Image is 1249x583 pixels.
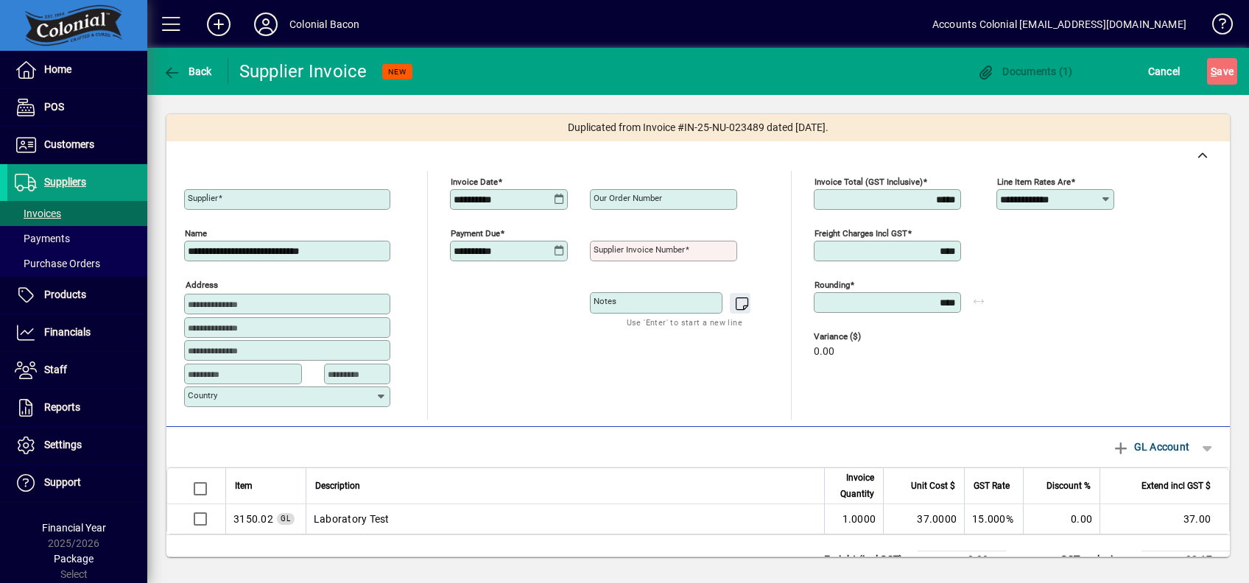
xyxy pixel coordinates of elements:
td: 37.0000 [883,504,964,534]
span: Description [315,478,360,494]
mat-label: Notes [594,296,616,306]
a: Knowledge Base [1201,3,1231,51]
button: Back [159,58,216,85]
span: Discount % [1046,478,1091,494]
mat-label: Our order number [594,193,662,203]
a: Payments [7,226,147,251]
td: 1.0000 [824,504,883,534]
span: Back [163,66,212,77]
span: Payments [15,233,70,244]
mat-label: Supplier invoice number [594,244,685,255]
mat-label: Rounding [815,280,850,290]
a: Products [7,277,147,314]
span: Package [54,553,94,565]
a: Reports [7,389,147,426]
mat-label: Country [188,390,217,400]
span: Settings [44,439,82,451]
span: GST Rate [974,478,1010,494]
span: Invoices [15,208,61,219]
a: Home [7,52,147,88]
span: Laboratory Test [233,512,273,526]
span: GL [281,515,291,523]
td: Freight (incl GST) [817,551,918,568]
a: Settings [7,427,147,464]
mat-label: Name [185,228,207,239]
td: 37.00 [1100,504,1229,534]
span: Products [44,289,86,300]
mat-label: Invoice Total (GST inclusive) [815,177,923,187]
span: Documents (1) [977,66,1073,77]
span: Customers [44,138,94,150]
span: Home [44,63,71,75]
span: POS [44,101,64,113]
button: Save [1207,58,1237,85]
div: Supplier Invoice [239,60,367,83]
mat-label: Payment due [451,228,500,239]
mat-label: Freight charges incl GST [815,228,907,239]
span: NEW [388,67,407,77]
a: Customers [7,127,147,163]
a: Support [7,464,147,501]
a: Staff [7,352,147,389]
td: 15.000% [964,504,1023,534]
div: Colonial Bacon [289,13,359,36]
span: Unit Cost $ [911,478,955,494]
span: Invoice Quantity [834,470,874,502]
td: 0.00 [918,551,1006,568]
div: Accounts Colonial [EMAIL_ADDRESS][DOMAIN_NAME] [932,13,1186,36]
a: Financials [7,314,147,351]
a: POS [7,89,147,126]
mat-label: Supplier [188,193,218,203]
td: 0.00 [1023,504,1100,534]
span: Support [44,476,81,488]
span: Suppliers [44,176,86,188]
span: Extend incl GST $ [1141,478,1211,494]
span: ave [1211,60,1234,83]
span: S [1211,66,1217,77]
span: Item [235,478,253,494]
span: Staff [44,364,67,375]
app-page-header-button: Back [147,58,228,85]
a: Invoices [7,201,147,226]
span: 0.00 [814,346,834,358]
span: Variance ($) [814,332,902,342]
button: Cancel [1144,58,1184,85]
button: Add [195,11,242,38]
span: Purchase Orders [15,258,100,269]
button: Documents (1) [974,58,1077,85]
button: Profile [242,11,289,38]
td: GST exclusive [1053,551,1141,568]
span: GL Account [1112,435,1189,459]
mat-label: Invoice date [451,177,498,187]
a: Purchase Orders [7,251,147,276]
td: Laboratory Test [306,504,824,534]
mat-hint: Use 'Enter' to start a new line [627,314,742,331]
span: Financials [44,326,91,338]
span: Cancel [1148,60,1181,83]
span: Financial Year [42,522,106,534]
mat-label: Line item rates are [997,177,1071,187]
span: Reports [44,401,80,413]
td: 32.17 [1141,551,1230,568]
button: GL Account [1105,434,1197,460]
span: Duplicated from Invoice #IN-25-NU-023489 dated [DATE]. [568,120,828,135]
